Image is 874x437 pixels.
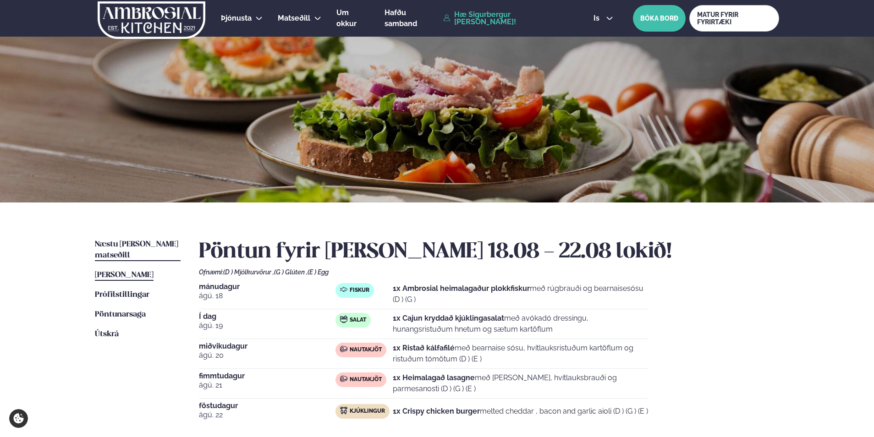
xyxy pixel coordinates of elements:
a: Um okkur [336,7,369,29]
img: chicken.svg [340,407,347,414]
strong: 1x Ambrosial heimalagaður plokkfiskur [393,284,530,293]
span: Pöntunarsaga [95,311,146,318]
span: Kjúklingur [350,408,385,415]
span: Fiskur [350,287,369,294]
span: ágú. 20 [199,350,335,361]
img: salad.svg [340,316,347,323]
p: með bearnaise sósu, hvítlauksristuðum kartöflum og ristuðum tómötum (D ) (E ) [393,343,648,365]
span: ágú. 18 [199,290,335,301]
span: (E ) Egg [308,268,329,276]
span: Í dag [199,313,335,320]
span: mánudagur [199,283,335,290]
div: Ofnæmi: [199,268,779,276]
a: Cookie settings [9,409,28,428]
span: ágú. 21 [199,380,335,391]
a: [PERSON_NAME] [95,270,154,281]
img: beef.svg [340,345,347,353]
span: Um okkur [336,8,357,28]
p: með [PERSON_NAME], hvítlauksbrauði og parmesanosti (D ) (G ) (E ) [393,372,648,394]
a: Hafðu samband [385,7,439,29]
a: Hæ Sigurbergur [PERSON_NAME]! [443,11,572,26]
button: is [586,15,621,22]
strong: 1x Crispy chicken burger [393,407,480,415]
a: Prófílstillingar [95,290,149,300]
span: Nautakjöt [350,376,382,383]
h2: Pöntun fyrir [PERSON_NAME] 18.08 - 22.08 lokið! [199,239,779,265]
span: [PERSON_NAME] [95,271,154,279]
span: is [594,15,602,22]
span: (D ) Mjólkurvörur , [223,268,274,276]
button: BÓKA BORÐ [633,5,686,32]
span: Salat [350,317,366,324]
span: Nautakjöt [350,346,382,354]
span: föstudagur [199,402,335,410]
span: Matseðill [278,14,310,22]
span: Hafðu samband [385,8,417,28]
span: ágú. 22 [199,410,335,421]
p: melted cheddar , bacon and garlic aioli (D ) (G ) (E ) [393,406,648,417]
span: Þjónusta [221,14,252,22]
p: með avókadó dressingu, hunangsristuðum hnetum og sætum kartöflum [393,313,648,335]
span: fimmtudagur [199,372,335,380]
span: ágú. 19 [199,320,335,331]
span: miðvikudagur [199,343,335,350]
a: Þjónusta [221,13,252,24]
a: Pöntunarsaga [95,309,146,320]
img: logo [97,1,206,39]
span: (G ) Glúten , [274,268,308,276]
img: beef.svg [340,375,347,382]
span: Næstu [PERSON_NAME] matseðill [95,240,178,259]
p: með rúgbrauði og bearnaisesósu (D ) (G ) [393,283,648,305]
a: Útskrá [95,329,119,340]
span: Útskrá [95,330,119,338]
strong: 1x Heimalagað lasagne [393,373,475,382]
strong: 1x Ristað kálfafilé [393,344,455,352]
a: Matseðill [278,13,310,24]
img: fish.svg [340,286,347,293]
a: Næstu [PERSON_NAME] matseðill [95,239,181,261]
strong: 1x Cajun kryddað kjúklingasalat [393,314,504,322]
span: Prófílstillingar [95,291,149,299]
a: MATUR FYRIR FYRIRTÆKI [689,5,779,32]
